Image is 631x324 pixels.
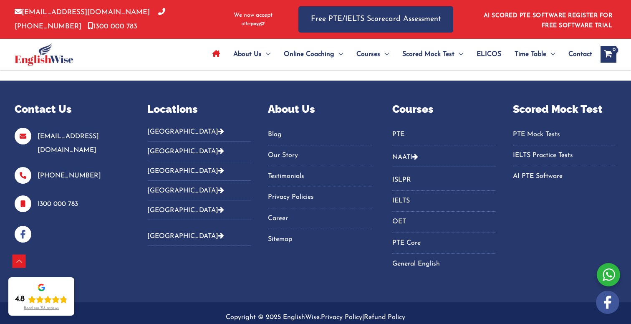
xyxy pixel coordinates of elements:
[242,22,265,26] img: Afterpay-Logo
[268,170,371,183] a: Testimonials
[513,128,616,142] a: PTE Mock Tests
[268,190,371,204] a: Privacy Policies
[24,306,59,311] div: Read our 718 reviews
[477,40,501,69] span: ELICOS
[38,133,99,154] a: [EMAIL_ADDRESS][DOMAIN_NAME]
[268,149,371,162] a: Our Story
[513,170,616,183] a: AI PTE Software
[147,233,224,240] a: [GEOGRAPHIC_DATA]
[508,40,562,69] a: Time TableMenu Toggle
[334,40,343,69] span: Menu Toggle
[356,40,380,69] span: Courses
[147,142,251,161] button: [GEOGRAPHIC_DATA]
[147,181,251,200] button: [GEOGRAPHIC_DATA]
[392,147,496,167] button: NAATI
[350,40,396,69] a: CoursesMenu Toggle
[262,40,270,69] span: Menu Toggle
[268,101,371,257] aside: Footer Widget 3
[392,128,496,145] nav: Menu
[234,11,273,20] span: We now accept
[298,6,453,33] a: Free PTE/IELTS Scorecard Assessment
[513,149,616,162] a: IELTS Practice Tests
[484,13,613,29] a: AI SCORED PTE SOFTWARE REGISTER FOR FREE SOFTWARE TRIAL
[562,40,592,69] a: Contact
[392,173,496,187] a: ISLPR
[513,128,616,184] nav: Menu
[268,128,371,142] a: Blog
[392,101,496,281] aside: Footer Widget 4
[396,40,470,69] a: Scored Mock TestMenu Toggle
[546,40,555,69] span: Menu Toggle
[513,101,616,117] p: Scored Mock Test
[392,128,496,142] a: PTE
[268,212,371,225] a: Career
[38,201,78,208] a: 1300 000 783
[268,233,371,246] a: Sitemap
[392,236,496,250] a: PTE Core
[147,200,251,220] button: [GEOGRAPHIC_DATA]
[392,257,496,271] a: General English
[233,40,262,69] span: About Us
[568,40,592,69] span: Contact
[470,40,508,69] a: ELICOS
[392,101,496,117] p: Courses
[147,101,251,117] p: Locations
[392,194,496,208] a: IELTS
[147,226,251,246] button: [GEOGRAPHIC_DATA]
[147,161,251,181] button: [GEOGRAPHIC_DATA]
[15,294,25,304] div: 4.8
[596,291,619,314] img: white-facebook.png
[601,46,616,63] a: View Shopping Cart, empty
[15,226,31,243] img: facebook-blue-icons.png
[88,23,137,30] a: 1300 000 783
[147,207,224,214] a: [GEOGRAPHIC_DATA]
[15,294,68,304] div: Rating: 4.8 out of 5
[479,6,616,33] aside: Header Widget 1
[380,40,389,69] span: Menu Toggle
[268,101,371,117] p: About Us
[268,128,371,247] nav: Menu
[15,101,126,117] p: Contact Us
[321,314,362,321] a: Privacy Policy
[392,154,412,161] a: NAATI
[206,40,592,69] nav: Site Navigation: Main Menu
[147,128,251,142] button: [GEOGRAPHIC_DATA]
[402,40,454,69] span: Scored Mock Test
[364,314,405,321] a: Refund Policy
[147,101,251,252] aside: Footer Widget 2
[38,172,101,179] a: [PHONE_NUMBER]
[392,173,496,271] nav: Menu
[15,101,126,243] aside: Footer Widget 1
[515,40,546,69] span: Time Table
[392,215,496,229] a: OET
[284,40,334,69] span: Online Coaching
[15,9,165,30] a: [PHONE_NUMBER]
[15,9,150,16] a: [EMAIL_ADDRESS][DOMAIN_NAME]
[454,40,463,69] span: Menu Toggle
[15,43,73,66] img: cropped-ew-logo
[277,40,350,69] a: Online CoachingMenu Toggle
[227,40,277,69] a: About UsMenu Toggle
